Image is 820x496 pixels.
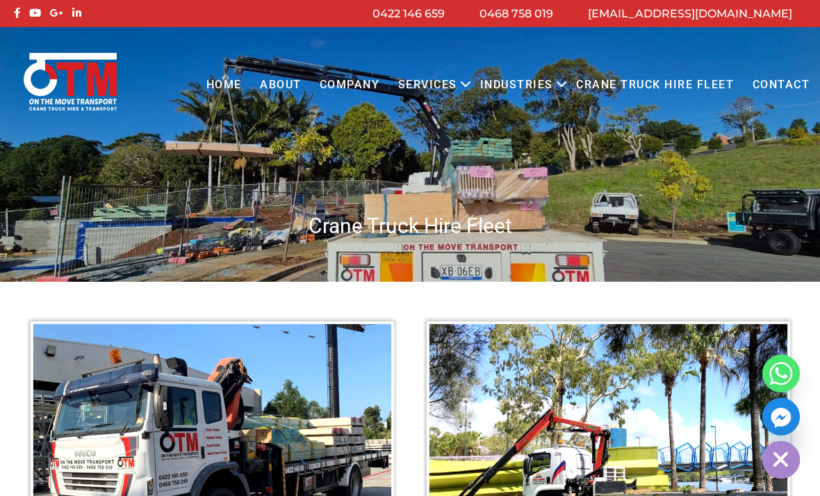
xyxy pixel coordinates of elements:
[479,7,553,20] a: 0468 758 019
[197,65,250,104] a: Home
[567,65,743,104] a: Crane Truck Hire Fleet
[21,51,120,112] img: Otmtransport
[762,398,800,435] a: Facebook_Messenger
[389,65,466,104] a: Services
[10,212,810,239] h1: Crane Truck Hire Fleet
[743,65,819,104] a: Contact
[251,65,311,104] a: About
[372,7,445,20] a: 0422 146 659
[311,65,389,104] a: COMPANY
[762,355,800,392] a: Whatsapp
[471,65,562,104] a: Industries
[588,7,792,20] a: [EMAIL_ADDRESS][DOMAIN_NAME]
